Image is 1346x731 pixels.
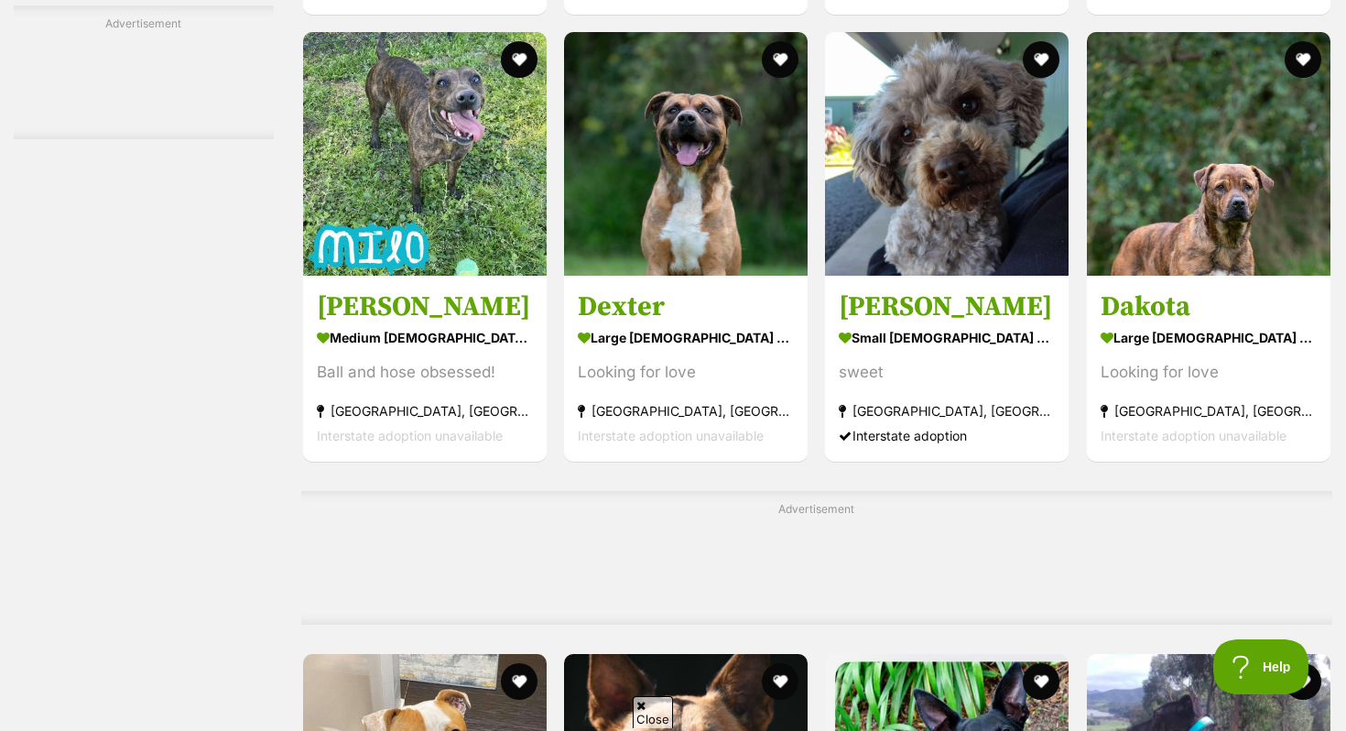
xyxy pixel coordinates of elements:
[1087,276,1330,462] a: Dakota large [DEMOGRAPHIC_DATA] Dog Looking for love [GEOGRAPHIC_DATA], [GEOGRAPHIC_DATA] Interst...
[501,663,537,700] button: favourite
[564,276,808,462] a: Dexter large [DEMOGRAPHIC_DATA] Dog Looking for love [GEOGRAPHIC_DATA], [GEOGRAPHIC_DATA] Interst...
[1101,289,1317,324] h3: Dakota
[839,289,1055,324] h3: [PERSON_NAME]
[578,398,794,423] strong: [GEOGRAPHIC_DATA], [GEOGRAPHIC_DATA]
[501,41,537,78] button: favourite
[825,32,1069,276] img: Cooper - Poodle Dog
[762,663,798,700] button: favourite
[1087,32,1330,276] img: Dakota - Rottweiler x Mastiff Dog
[839,360,1055,385] div: sweet
[317,398,533,423] strong: [GEOGRAPHIC_DATA], [GEOGRAPHIC_DATA]
[1101,324,1317,351] strong: large [DEMOGRAPHIC_DATA] Dog
[317,428,503,443] span: Interstate adoption unavailable
[1213,639,1309,694] iframe: Help Scout Beacon - Open
[564,32,808,276] img: Dexter - Mastiff x American Staffordshire Terrier Dog
[578,289,794,324] h3: Dexter
[578,324,794,351] strong: large [DEMOGRAPHIC_DATA] Dog
[317,324,533,351] strong: medium [DEMOGRAPHIC_DATA] Dog
[1285,663,1321,700] button: favourite
[1101,398,1317,423] strong: [GEOGRAPHIC_DATA], [GEOGRAPHIC_DATA]
[839,324,1055,351] strong: small [DEMOGRAPHIC_DATA] Dog
[317,360,533,385] div: Ball and hose obsessed!
[14,5,274,138] div: Advertisement
[301,491,1332,625] div: Advertisement
[1024,41,1060,78] button: favourite
[1101,428,1286,443] span: Interstate adoption unavailable
[303,32,547,276] img: Milo - Staffordshire Bull Terrier Dog
[839,423,1055,448] div: Interstate adoption
[317,289,533,324] h3: [PERSON_NAME]
[1024,663,1060,700] button: favourite
[303,276,547,462] a: [PERSON_NAME] medium [DEMOGRAPHIC_DATA] Dog Ball and hose obsessed! [GEOGRAPHIC_DATA], [GEOGRAPHI...
[578,360,794,385] div: Looking for love
[1285,41,1321,78] button: favourite
[633,696,673,728] span: Close
[762,41,798,78] button: favourite
[578,428,764,443] span: Interstate adoption unavailable
[1101,360,1317,385] div: Looking for love
[825,276,1069,462] a: [PERSON_NAME] small [DEMOGRAPHIC_DATA] Dog sweet [GEOGRAPHIC_DATA], [GEOGRAPHIC_DATA] Interstate ...
[839,398,1055,423] strong: [GEOGRAPHIC_DATA], [GEOGRAPHIC_DATA]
